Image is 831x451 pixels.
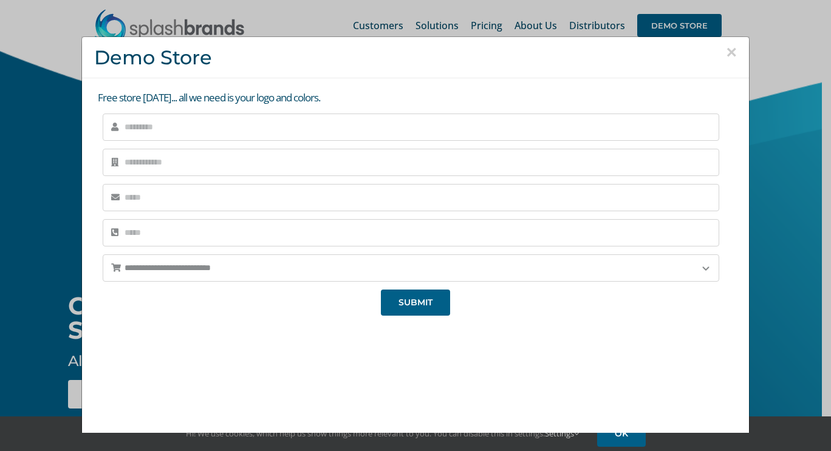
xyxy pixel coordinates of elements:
button: Close [726,43,737,61]
button: SUBMIT [381,290,450,316]
p: Free store [DATE]... all we need is your logo and colors. [98,90,737,106]
h3: Demo Store [94,46,737,69]
span: SUBMIT [398,297,433,308]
